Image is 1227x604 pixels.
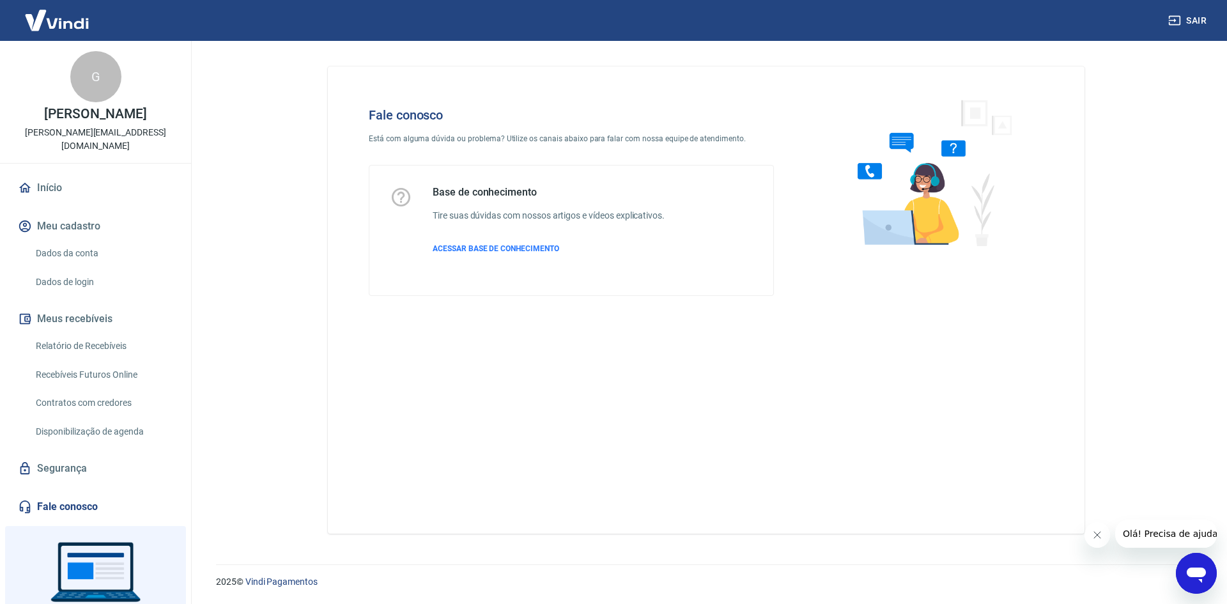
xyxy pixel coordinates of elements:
[433,243,665,254] a: ACESSAR BASE DE CONHECIMENTO
[245,577,318,587] a: Vindi Pagamentos
[1115,520,1217,548] iframe: Mensagem da empresa
[216,575,1196,589] p: 2025 ©
[15,212,176,240] button: Meu cadastro
[433,244,559,253] span: ACESSAR BASE DE CONHECIMENTO
[31,362,176,388] a: Recebíveis Futuros Online
[31,269,176,295] a: Dados de login
[31,390,176,416] a: Contratos com credores
[369,107,774,123] h4: Fale conosco
[15,1,98,40] img: Vindi
[15,305,176,333] button: Meus recebíveis
[31,419,176,445] a: Disponibilização de agenda
[832,87,1026,258] img: Fale conosco
[31,240,176,267] a: Dados da conta
[44,107,146,121] p: [PERSON_NAME]
[433,209,665,222] h6: Tire suas dúvidas com nossos artigos e vídeos explicativos.
[70,51,121,102] div: G
[1166,9,1212,33] button: Sair
[10,126,181,153] p: [PERSON_NAME][EMAIL_ADDRESS][DOMAIN_NAME]
[1176,553,1217,594] iframe: Botão para abrir a janela de mensagens
[31,333,176,359] a: Relatório de Recebíveis
[369,133,774,144] p: Está com alguma dúvida ou problema? Utilize os canais abaixo para falar com nossa equipe de atend...
[433,186,665,199] h5: Base de conhecimento
[15,493,176,521] a: Fale conosco
[15,174,176,202] a: Início
[8,9,107,19] span: Olá! Precisa de ajuda?
[1084,522,1110,548] iframe: Fechar mensagem
[15,454,176,483] a: Segurança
